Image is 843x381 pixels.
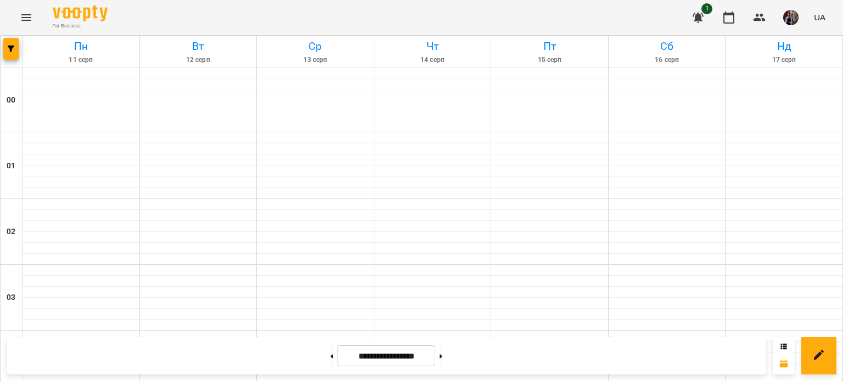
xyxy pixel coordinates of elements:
img: Voopty Logo [53,5,108,21]
span: UA [814,12,825,23]
h6: 13 серп [258,55,372,65]
h6: Пн [24,38,138,55]
img: 8d3efba7e3fbc8ec2cfbf83b777fd0d7.JPG [783,10,799,25]
h6: 01 [7,160,15,172]
h6: 14 серп [376,55,490,65]
span: 1 [701,3,712,14]
h6: 03 [7,292,15,304]
h6: 02 [7,226,15,238]
h6: Пт [493,38,606,55]
h6: 15 серп [493,55,606,65]
h6: 12 серп [142,55,255,65]
h6: 00 [7,94,15,106]
h6: 11 серп [24,55,138,65]
h6: 16 серп [610,55,724,65]
button: UA [810,7,830,27]
h6: Чт [376,38,490,55]
span: For Business [53,22,108,30]
h6: Вт [142,38,255,55]
button: Menu [13,4,40,31]
h6: Сб [610,38,724,55]
h6: 17 серп [727,55,841,65]
h6: Нд [727,38,841,55]
h6: Ср [258,38,372,55]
